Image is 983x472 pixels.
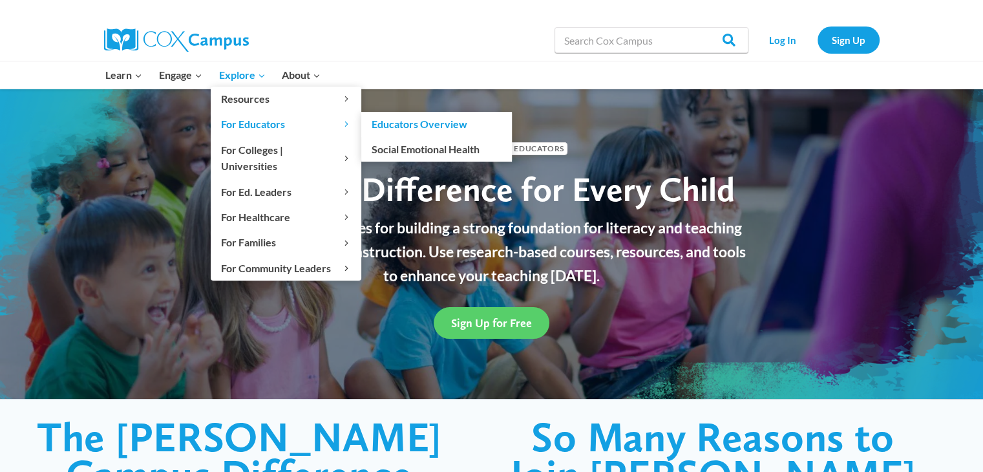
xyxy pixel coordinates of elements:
[434,307,549,339] a: Sign Up for Free
[230,216,754,287] p: Learn best practices for building a strong foundation for literacy and teaching effective reading...
[98,61,151,89] button: Child menu of Learn
[755,27,811,53] a: Log In
[104,28,249,52] img: Cox Campus
[211,87,361,111] button: Child menu of Resources
[211,205,361,230] button: Child menu of For Healthcare
[818,27,880,53] a: Sign Up
[361,136,512,161] a: Social Emotional Health
[451,316,532,330] span: Sign Up for Free
[361,112,512,136] a: Educators Overview
[98,61,329,89] nav: Primary Navigation
[211,179,361,204] button: Child menu of For Ed. Leaders
[211,137,361,178] button: Child menu of For Colleges | Universities
[755,27,880,53] nav: Secondary Navigation
[211,61,274,89] button: Child menu of Explore
[249,169,735,209] span: Make a Difference for Every Child
[273,61,329,89] button: Child menu of About
[555,27,748,53] input: Search Cox Campus
[211,112,361,136] button: Child menu of For Educators
[211,230,361,255] button: Child menu of For Families
[151,61,211,89] button: Child menu of Engage
[211,255,361,280] button: Child menu of For Community Leaders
